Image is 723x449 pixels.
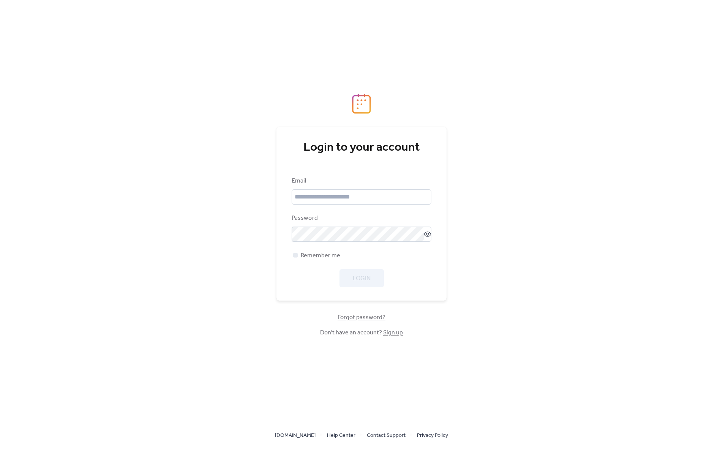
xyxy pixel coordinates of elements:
a: Privacy Policy [417,430,448,440]
span: Contact Support [367,431,406,440]
a: Contact Support [367,430,406,440]
span: [DOMAIN_NAME] [275,431,316,440]
a: Help Center [327,430,355,440]
img: logo [352,93,371,114]
div: Login to your account [292,140,431,155]
span: Help Center [327,431,355,440]
div: Password [292,214,430,223]
a: Sign up [383,327,403,339]
a: Forgot password? [338,315,385,320]
span: Don't have an account? [320,328,403,337]
span: Forgot password? [338,313,385,322]
span: Privacy Policy [417,431,448,440]
div: Email [292,176,430,186]
a: [DOMAIN_NAME] [275,430,316,440]
span: Remember me [301,251,340,260]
